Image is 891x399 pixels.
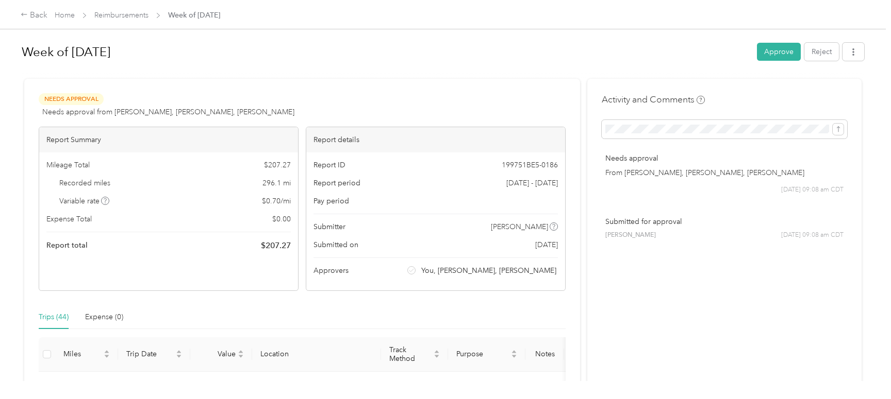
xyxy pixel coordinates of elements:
[168,10,220,21] span: Week of [DATE]
[833,341,891,399] iframe: Everlance-gr Chat Button Frame
[190,337,252,372] th: Value
[104,353,110,359] span: caret-down
[306,127,565,152] div: Report details
[564,337,603,372] th: Tags
[491,221,548,232] span: [PERSON_NAME]
[39,127,298,152] div: Report Summary
[757,43,801,61] button: Approve
[456,350,509,358] span: Purpose
[272,214,291,224] span: $ 0.00
[118,337,190,372] th: Trip Date
[313,221,345,232] span: Submitter
[313,178,360,188] span: Report period
[506,178,558,188] span: [DATE] - [DATE]
[502,160,558,170] span: 199751BE5-0186
[389,345,432,363] span: Track Method
[313,239,358,250] span: Submitted on
[313,265,349,276] span: Approvers
[199,350,236,358] span: Value
[176,353,182,359] span: caret-down
[511,349,517,355] span: caret-up
[46,160,90,170] span: Mileage Total
[381,337,448,372] th: Track Method
[21,9,47,22] div: Back
[39,93,104,105] span: Needs Approval
[269,380,373,387] p: 02:45 pm
[42,107,294,117] span: Needs approval from [PERSON_NAME], [PERSON_NAME], [PERSON_NAME]
[434,349,440,355] span: caret-up
[264,160,291,170] span: $ 207.27
[511,353,517,359] span: caret-down
[421,265,556,276] span: You, [PERSON_NAME], [PERSON_NAME]
[39,311,69,323] div: Trips (44)
[448,337,525,372] th: Purpose
[46,214,92,224] span: Expense Total
[525,337,564,372] th: Notes
[602,93,705,106] h4: Activity and Comments
[804,43,839,61] button: Reject
[261,239,291,252] span: $ 207.27
[781,185,844,195] span: [DATE] 09:08 am CDT
[176,349,182,355] span: caret-up
[22,40,750,64] h1: Week of August 18 2025
[262,196,291,206] span: $ 0.70 / mi
[94,11,148,20] a: Reimbursements
[238,353,244,359] span: caret-down
[238,349,244,355] span: caret-up
[46,240,88,251] span: Report total
[63,350,102,358] span: Miles
[605,231,656,240] span: [PERSON_NAME]
[605,153,844,164] p: Needs approval
[313,160,345,170] span: Report ID
[434,353,440,359] span: caret-down
[252,337,381,372] th: Location
[59,196,110,206] span: Variable rate
[126,350,174,358] span: Trip Date
[59,178,110,188] span: Recorded miles
[262,178,291,188] span: 296.1 mi
[55,337,118,372] th: Miles
[535,239,558,250] span: [DATE]
[85,311,123,323] div: Expense (0)
[605,216,844,227] p: Submitted for approval
[605,167,844,178] p: From [PERSON_NAME], [PERSON_NAME], [PERSON_NAME]
[781,231,844,240] span: [DATE] 09:08 am CDT
[313,196,349,206] span: Pay period
[55,11,75,20] a: Home
[104,349,110,355] span: caret-up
